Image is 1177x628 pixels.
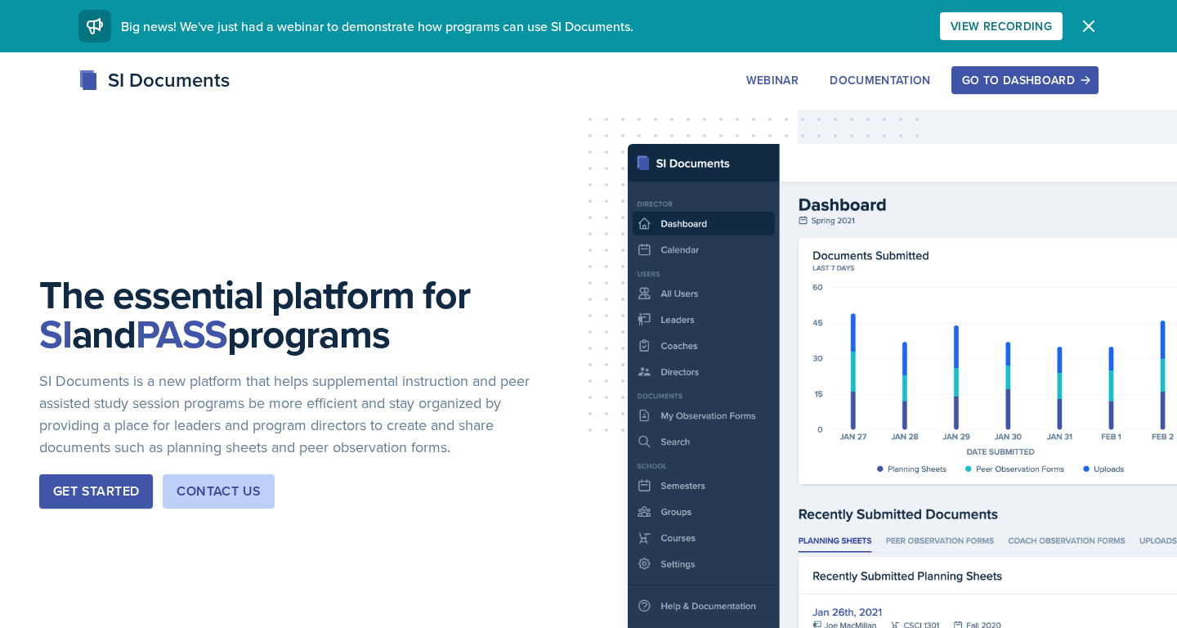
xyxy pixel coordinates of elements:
button: Documentation [819,66,942,94]
button: View Recording [940,12,1063,40]
span: Big news! We've just had a webinar to demonstrate how programs can use SI Documents. [121,17,633,35]
div: Get Started [53,482,139,501]
div: SI Documents [78,65,230,95]
button: Get Started [39,474,153,509]
div: Go to Dashboard [962,74,1088,87]
button: Contact Us [163,474,275,509]
div: View Recording [951,20,1052,33]
div: Contact Us [177,482,261,501]
div: Documentation [830,74,931,87]
button: Go to Dashboard [951,66,1099,94]
button: Webinar [736,66,809,94]
div: Webinar [746,74,799,87]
